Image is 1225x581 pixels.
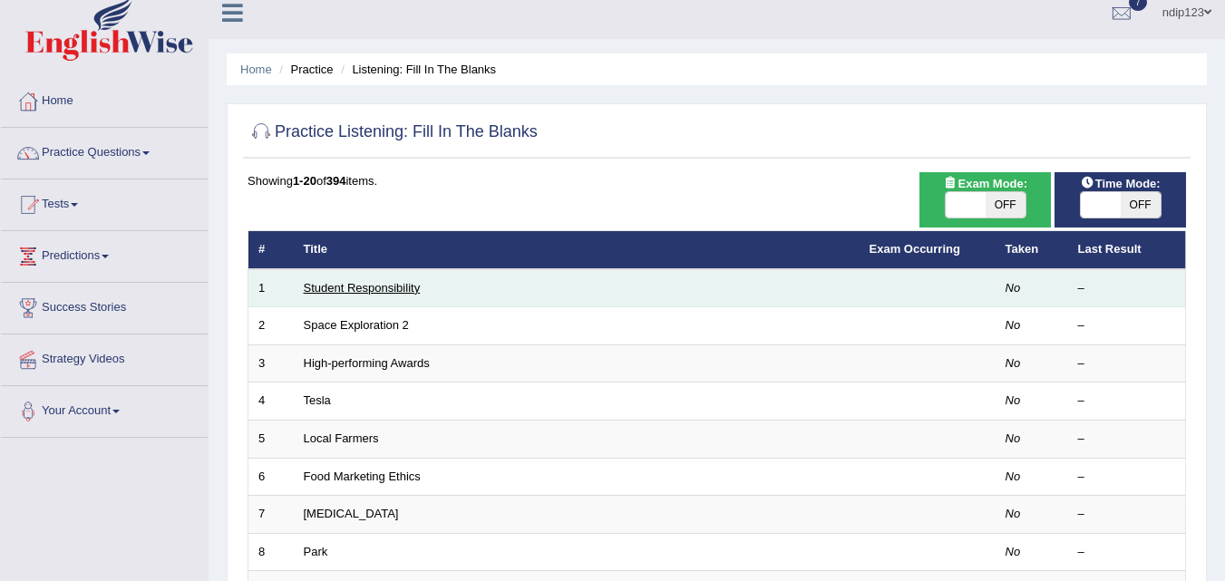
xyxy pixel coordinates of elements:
li: Listening: Fill In The Blanks [336,61,496,78]
td: 6 [248,458,294,496]
b: 394 [326,174,346,188]
em: No [1006,281,1021,295]
span: Time Mode: [1074,174,1168,193]
em: No [1006,356,1021,370]
div: – [1078,544,1176,561]
td: 2 [248,307,294,345]
div: – [1078,392,1176,410]
li: Practice [275,61,333,78]
div: – [1078,431,1176,448]
a: Tests [1,179,208,225]
h2: Practice Listening: Fill In The Blanks [248,119,538,146]
b: 1-20 [293,174,316,188]
a: Success Stories [1,283,208,328]
a: Tesla [304,393,331,407]
span: OFF [986,192,1026,218]
a: Practice Questions [1,128,208,173]
a: Strategy Videos [1,334,208,380]
div: – [1078,280,1176,297]
a: Home [240,63,272,76]
div: Showing of items. [248,172,1186,189]
em: No [1006,318,1021,332]
div: – [1078,506,1176,523]
td: 7 [248,496,294,534]
a: High-performing Awards [304,356,430,370]
a: Local Farmers [304,431,379,445]
em: No [1006,470,1021,483]
a: [MEDICAL_DATA] [304,507,399,520]
a: Home [1,76,208,121]
a: Space Exploration 2 [304,318,409,332]
em: No [1006,507,1021,520]
span: Exam Mode: [936,174,1034,193]
th: Taken [996,231,1068,269]
th: Last Result [1068,231,1186,269]
div: – [1078,317,1176,334]
a: Your Account [1,386,208,431]
a: Student Responsibility [304,281,421,295]
a: Food Marketing Ethics [304,470,421,483]
th: Title [294,231,860,269]
a: Predictions [1,231,208,276]
td: 4 [248,382,294,421]
div: – [1078,355,1176,373]
em: No [1006,393,1021,407]
td: 8 [248,533,294,571]
td: 5 [248,421,294,459]
em: No [1006,431,1021,445]
td: 3 [248,344,294,382]
a: Park [304,545,328,558]
span: OFF [1121,192,1161,218]
div: – [1078,469,1176,486]
a: Exam Occurring [870,242,960,256]
th: # [248,231,294,269]
td: 1 [248,269,294,307]
div: Show exams occurring in exams [919,172,1051,228]
em: No [1006,545,1021,558]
